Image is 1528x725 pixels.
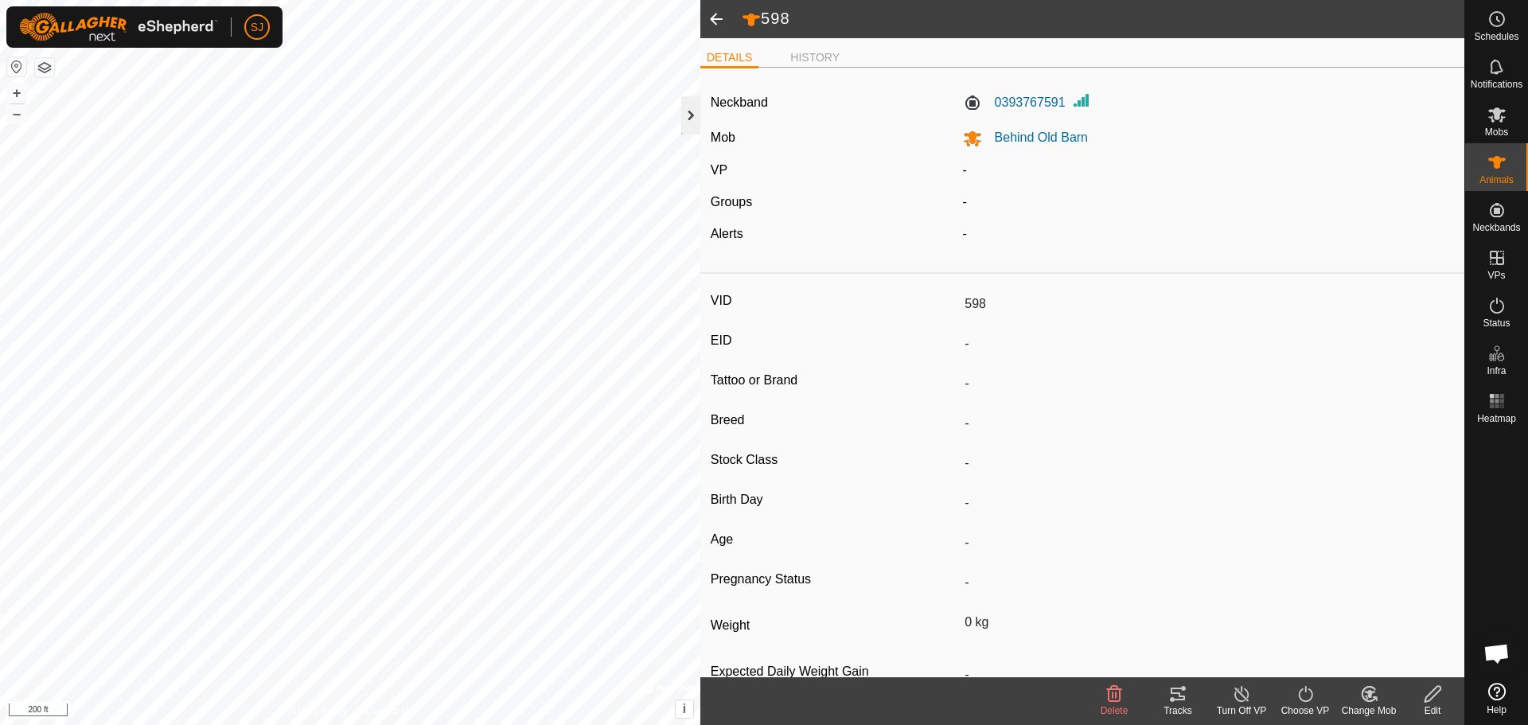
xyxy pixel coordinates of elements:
[742,9,1464,29] h2: 598
[19,13,218,41] img: Gallagher Logo
[711,227,743,240] label: Alerts
[711,290,958,311] label: VID
[1146,704,1210,718] div: Tracks
[1474,32,1518,41] span: Schedules
[1473,630,1521,677] div: Open chat
[711,330,958,351] label: EID
[7,84,26,103] button: +
[963,93,1066,112] label: 0393767591
[784,49,846,66] li: HISTORY
[287,704,347,719] a: Privacy Policy
[1487,271,1505,280] span: VPs
[1485,127,1508,137] span: Mobs
[1465,676,1528,721] a: Help
[711,93,768,112] label: Neckband
[1337,704,1401,718] div: Change Mob
[35,58,54,77] button: Map Layers
[700,49,758,68] li: DETAILS
[1479,175,1514,185] span: Animals
[711,410,958,431] label: Breed
[1273,704,1337,718] div: Choose VP
[711,450,958,470] label: Stock Class
[711,370,958,391] label: Tattoo or Brand
[1072,91,1091,110] img: Signal strength
[963,163,967,177] app-display-virtual-paddock-transition: -
[1101,705,1128,716] span: Delete
[711,569,958,590] label: Pregnancy Status
[1487,366,1506,376] span: Infra
[1210,704,1273,718] div: Turn Off VP
[957,224,1461,244] div: -
[1472,223,1520,232] span: Neckbands
[957,193,1461,212] div: -
[711,131,735,144] label: Mob
[1487,705,1507,715] span: Help
[366,704,413,719] a: Contact Us
[711,529,958,550] label: Age
[711,163,727,177] label: VP
[676,700,693,718] button: i
[1483,318,1510,328] span: Status
[711,609,958,642] label: Weight
[7,104,26,123] button: –
[251,19,263,36] span: SJ
[711,489,958,510] label: Birth Day
[1471,80,1522,89] span: Notifications
[1477,414,1516,423] span: Heatmap
[711,661,958,682] label: Expected Daily Weight Gain
[1401,704,1464,718] div: Edit
[7,57,26,76] button: Reset Map
[683,702,686,715] span: i
[982,131,1088,144] span: Behind Old Barn
[711,195,752,209] label: Groups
